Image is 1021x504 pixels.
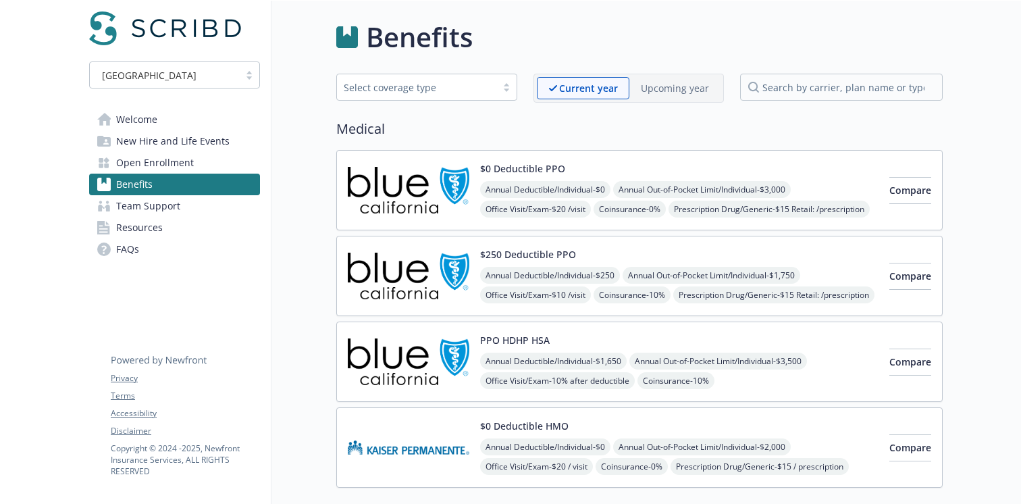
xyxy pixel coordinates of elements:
a: Benefits [89,174,260,195]
span: Compare [889,355,931,368]
button: Compare [889,434,931,461]
img: Blue Shield of California carrier logo [348,333,469,390]
span: Office Visit/Exam - 10% after deductible [480,372,635,389]
span: Coinsurance - 0% [594,201,666,218]
span: Office Visit/Exam - $20 /visit [480,201,591,218]
span: Compare [889,441,931,454]
span: Welcome [116,109,157,130]
span: Prescription Drug/Generic - $15 Retail: /prescription [669,201,870,218]
a: Accessibility [111,407,259,420]
p: Copyright © 2024 - 2025 , Newfront Insurance Services, ALL RIGHTS RESERVED [111,443,259,477]
span: Compare [889,184,931,197]
button: Compare [889,263,931,290]
span: Annual Deductible/Individual - $250 [480,267,620,284]
span: Coinsurance - 10% [594,286,671,303]
button: Compare [889,349,931,376]
button: $0 Deductible HMO [480,419,569,433]
span: Annual Out-of-Pocket Limit/Individual - $2,000 [613,438,791,455]
a: New Hire and Life Events [89,130,260,152]
span: New Hire and Life Events [116,130,230,152]
a: Team Support [89,195,260,217]
span: Annual Deductible/Individual - $0 [480,438,610,455]
a: Welcome [89,109,260,130]
span: Annual Out-of-Pocket Limit/Individual - $3,000 [613,181,791,198]
img: Kaiser Permanente Insurance Company carrier logo [348,419,469,476]
span: Annual Deductible/Individual - $1,650 [480,353,627,370]
span: Prescription Drug/Generic - $15 Retail: /prescription [673,286,874,303]
button: Compare [889,177,931,204]
span: Team Support [116,195,180,217]
span: Resources [116,217,163,238]
span: Office Visit/Exam - $10 /visit [480,286,591,303]
h1: Benefits [366,17,473,57]
span: Annual Out-of-Pocket Limit/Individual - $1,750 [623,267,800,284]
span: [GEOGRAPHIC_DATA] [102,68,197,82]
button: $0 Deductible PPO [480,161,565,176]
button: PPO HDHP HSA [480,333,550,347]
span: Prescription Drug/Generic - $15 / prescription [671,458,849,475]
span: Open Enrollment [116,152,194,174]
span: Coinsurance - 0% [596,458,668,475]
span: [GEOGRAPHIC_DATA] [97,68,232,82]
span: Compare [889,270,931,282]
a: Resources [89,217,260,238]
span: Benefits [116,174,153,195]
span: Annual Deductible/Individual - $0 [480,181,610,198]
img: Blue Shield of California carrier logo [348,247,469,305]
a: Terms [111,390,259,402]
span: Coinsurance - 10% [637,372,714,389]
span: Annual Out-of-Pocket Limit/Individual - $3,500 [629,353,807,370]
div: Select coverage type [344,80,490,95]
a: Privacy [111,372,259,384]
a: Open Enrollment [89,152,260,174]
img: Blue Shield of California carrier logo [348,161,469,219]
p: Current year [559,81,618,95]
input: search by carrier, plan name or type [740,74,943,101]
p: Upcoming year [641,81,709,95]
a: Disclaimer [111,425,259,437]
span: Office Visit/Exam - $20 / visit [480,458,593,475]
h2: Medical [336,119,943,139]
span: FAQs [116,238,139,260]
a: FAQs [89,238,260,260]
button: $250 Deductible PPO [480,247,576,261]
